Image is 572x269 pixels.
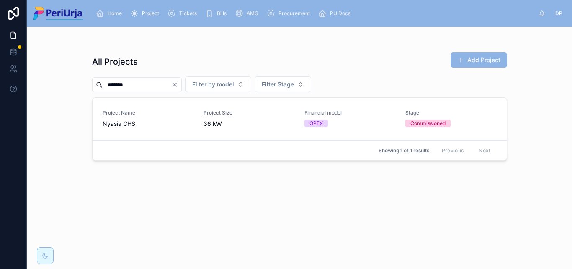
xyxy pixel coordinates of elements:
a: Project NameNyasia CHSProject Size36 kWFinancial modelOPEXStageCommissioned [93,98,507,140]
a: Home [93,6,128,21]
span: Nyasia CHS [103,120,193,128]
button: Select Button [185,76,251,92]
span: Bills [217,10,227,17]
a: Bills [203,6,232,21]
span: Tickets [179,10,197,17]
div: Commissioned [410,120,446,127]
span: Procurement [278,10,310,17]
span: Home [108,10,122,17]
span: Showing 1 of 1 results [379,147,429,154]
span: Filter Stage [262,80,294,89]
span: Financial model [304,110,395,116]
button: Select Button [255,76,311,92]
a: Tickets [165,6,203,21]
button: Add Project [451,52,507,68]
span: DP [555,10,562,17]
div: OPEX [309,120,323,127]
span: AMG [247,10,258,17]
div: scrollable content [90,4,539,23]
span: Project Name [103,110,193,116]
a: Project [128,6,165,21]
img: App logo [33,7,83,20]
a: PU Docs [316,6,356,21]
span: Project [142,10,159,17]
h1: All Projects [92,56,138,68]
button: Clear [171,81,181,88]
a: AMG [232,6,264,21]
a: Procurement [264,6,316,21]
span: 36 kW [204,120,294,128]
span: Stage [405,110,496,116]
span: Project Size [204,110,294,116]
span: PU Docs [330,10,350,17]
span: Filter by model [192,80,234,89]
